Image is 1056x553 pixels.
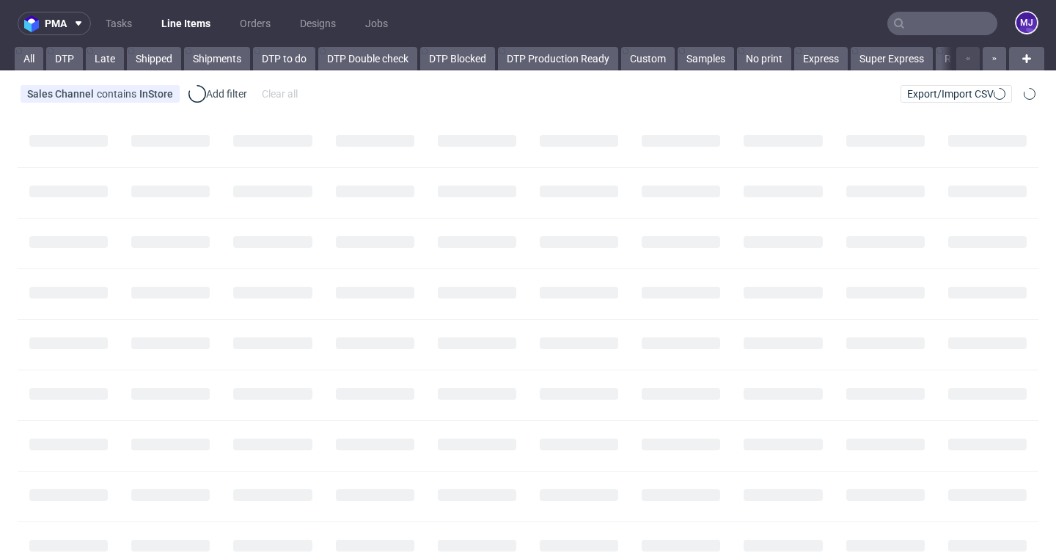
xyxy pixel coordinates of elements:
[86,47,124,70] a: Late
[97,88,139,100] span: contains
[621,47,675,70] a: Custom
[127,47,181,70] a: Shipped
[153,12,219,35] a: Line Items
[794,47,848,70] a: Express
[356,12,397,35] a: Jobs
[907,88,1005,100] span: Export/Import CSV
[318,47,417,70] a: DTP Double check
[184,47,250,70] a: Shipments
[498,47,618,70] a: DTP Production Ready
[851,47,933,70] a: Super Express
[678,47,734,70] a: Samples
[259,84,301,104] div: Clear all
[15,47,43,70] a: All
[45,18,67,29] span: pma
[97,12,141,35] a: Tasks
[27,88,97,100] span: Sales Channel
[231,12,279,35] a: Orders
[186,82,250,106] div: Add filter
[46,47,83,70] a: DTP
[291,12,345,35] a: Designs
[253,47,315,70] a: DTP to do
[901,85,1012,103] button: Export/Import CSV
[139,88,173,100] div: InStore
[1016,12,1037,33] figcaption: MJ
[737,47,791,70] a: No print
[420,47,495,70] a: DTP Blocked
[24,15,45,32] img: logo
[936,47,986,70] a: Reprint
[18,12,91,35] button: pma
